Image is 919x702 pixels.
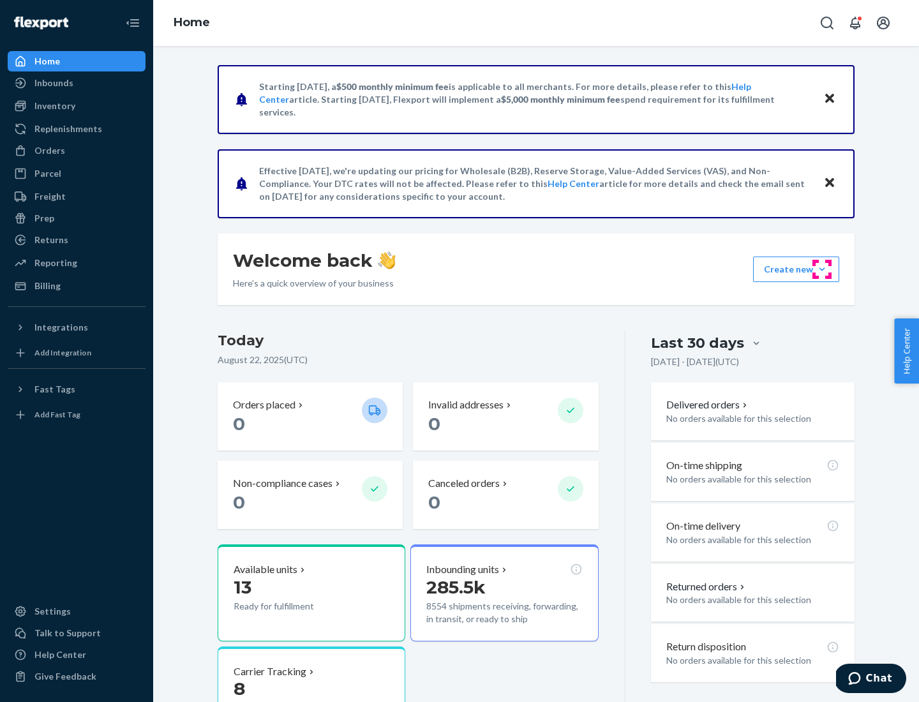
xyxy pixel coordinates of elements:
div: Freight [34,190,66,203]
div: Home [34,55,60,68]
div: Inbounds [34,77,73,89]
p: On-time delivery [666,519,740,534]
button: Create new [753,257,839,282]
span: $5,000 monthly minimum fee [501,94,620,105]
button: Give Feedback [8,666,146,687]
span: $500 monthly minimum fee [336,81,449,92]
div: Prep [34,212,54,225]
a: Freight [8,186,146,207]
button: Fast Tags [8,379,146,400]
p: No orders available for this selection [666,473,839,486]
button: Inbounding units285.5k8554 shipments receiving, forwarding, in transit, or ready to ship [410,544,598,641]
a: Prep [8,208,146,228]
h1: Welcome back [233,249,396,272]
span: 285.5k [426,576,486,598]
div: Inventory [34,100,75,112]
img: Flexport logo [14,17,68,29]
div: Integrations [34,321,88,334]
span: 0 [428,413,440,435]
p: No orders available for this selection [666,534,839,546]
button: Close Navigation [120,10,146,36]
button: Help Center [894,318,919,384]
h3: Today [218,331,599,351]
p: 8554 shipments receiving, forwarding, in transit, or ready to ship [426,600,582,625]
p: Non-compliance cases [233,476,332,491]
button: Available units13Ready for fulfillment [218,544,405,641]
button: Returned orders [666,579,747,594]
button: Orders placed 0 [218,382,403,451]
p: No orders available for this selection [666,654,839,667]
div: Help Center [34,648,86,661]
p: Orders placed [233,398,295,412]
p: Effective [DATE], we're updating our pricing for Wholesale (B2B), Reserve Storage, Value-Added Se... [259,165,811,203]
ol: breadcrumbs [163,4,220,41]
a: Inbounds [8,73,146,93]
p: Here’s a quick overview of your business [233,277,396,290]
div: Replenishments [34,123,102,135]
a: Replenishments [8,119,146,139]
span: 13 [234,576,251,598]
div: Orders [34,144,65,157]
p: No orders available for this selection [666,412,839,425]
button: Canceled orders 0 [413,461,598,529]
div: Reporting [34,257,77,269]
p: Available units [234,562,297,577]
p: [DATE] - [DATE] ( UTC ) [651,355,739,368]
button: Open notifications [842,10,868,36]
button: Integrations [8,317,146,338]
button: Open Search Box [814,10,840,36]
iframe: Opens a widget where you can chat to one of our agents [836,664,906,696]
a: Home [8,51,146,71]
a: Orders [8,140,146,161]
div: Give Feedback [34,670,96,683]
p: Ready for fulfillment [234,600,352,613]
a: Home [174,15,210,29]
span: 0 [428,491,440,513]
div: Billing [34,280,61,292]
p: On-time shipping [666,458,742,473]
p: Starting [DATE], a is applicable to all merchants. For more details, please refer to this article... [259,80,811,119]
button: Invalid addresses 0 [413,382,598,451]
a: Billing [8,276,146,296]
p: No orders available for this selection [666,594,839,606]
button: Delivered orders [666,398,750,412]
a: Help Center [8,645,146,665]
a: Add Integration [8,343,146,363]
div: Returns [34,234,68,246]
a: Settings [8,601,146,622]
div: Settings [34,605,71,618]
p: August 22, 2025 ( UTC ) [218,354,599,366]
a: Add Fast Tag [8,405,146,425]
img: hand-wave emoji [378,251,396,269]
span: 8 [234,678,245,699]
button: Open account menu [870,10,896,36]
div: Parcel [34,167,61,180]
div: Last 30 days [651,333,744,353]
a: Parcel [8,163,146,184]
button: Close [821,90,838,108]
span: 0 [233,491,245,513]
button: Talk to Support [8,623,146,643]
div: Add Integration [34,347,91,358]
div: Add Fast Tag [34,409,80,420]
p: Return disposition [666,639,746,654]
p: Invalid addresses [428,398,504,412]
a: Returns [8,230,146,250]
a: Reporting [8,253,146,273]
p: Inbounding units [426,562,499,577]
p: Carrier Tracking [234,664,306,679]
div: Fast Tags [34,383,75,396]
a: Help Center [548,178,599,189]
button: Non-compliance cases 0 [218,461,403,529]
button: Close [821,174,838,193]
a: Inventory [8,96,146,116]
div: Talk to Support [34,627,101,639]
span: 0 [233,413,245,435]
p: Canceled orders [428,476,500,491]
